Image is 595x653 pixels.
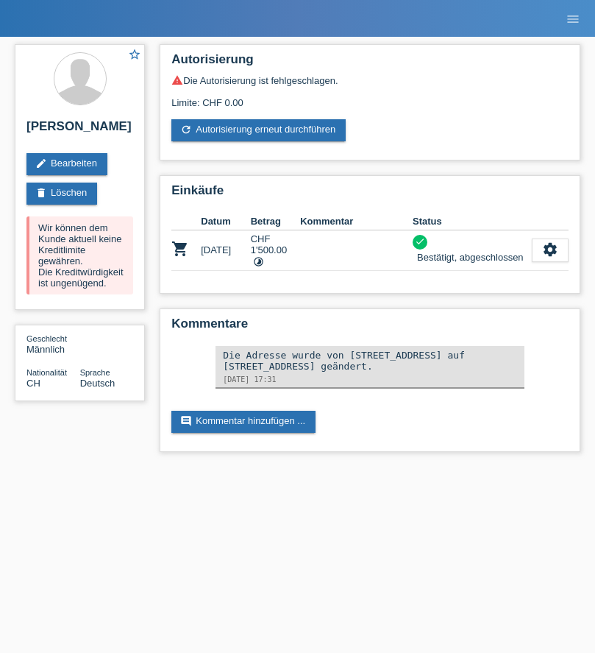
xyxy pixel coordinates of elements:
a: star_border [128,48,141,63]
td: [DATE] [201,230,250,271]
a: deleteLöschen [26,183,97,205]
h2: Einkäufe [171,183,569,205]
a: editBearbeiten [26,153,107,175]
i: check [415,236,425,247]
div: [DATE] 17:31 [223,375,517,384]
span: Deutsch [80,378,115,389]
h2: Autorisierung [171,52,569,74]
span: Geschlecht [26,334,67,343]
th: Status [413,213,532,230]
a: menu [558,14,588,23]
td: CHF 1'500.00 [251,230,300,271]
div: Limite: CHF 0.00 [171,86,569,108]
span: Nationalität [26,368,67,377]
div: Männlich [26,333,80,355]
i: settings [542,241,558,258]
i: menu [566,12,580,27]
a: commentKommentar hinzufügen ... [171,411,316,433]
i: Fixe Raten (24 Raten) [253,256,264,267]
i: refresh [180,124,192,135]
div: Bestätigt, abgeschlossen [413,250,524,265]
i: warning [171,74,183,86]
span: Schweiz [26,378,40,389]
i: star_border [128,48,141,61]
span: Sprache [80,368,110,377]
a: refreshAutorisierung erneut durchführen [171,119,346,141]
i: POSP00014846 [171,240,189,258]
div: Die Adresse wurde von [STREET_ADDRESS] auf [STREET_ADDRESS] geändert. [223,350,517,372]
i: delete [35,187,47,199]
div: Wir können dem Kunde aktuell keine Kreditlimite gewähren. Die Kreditwürdigkeit ist ungenügend. [26,216,133,294]
i: edit [35,158,47,169]
div: Die Autorisierung ist fehlgeschlagen. [171,74,569,86]
i: comment [180,415,192,427]
th: Kommentar [300,213,413,230]
h2: [PERSON_NAME] [26,119,133,141]
th: Betrag [251,213,300,230]
th: Datum [201,213,250,230]
h2: Kommentare [171,317,569,339]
